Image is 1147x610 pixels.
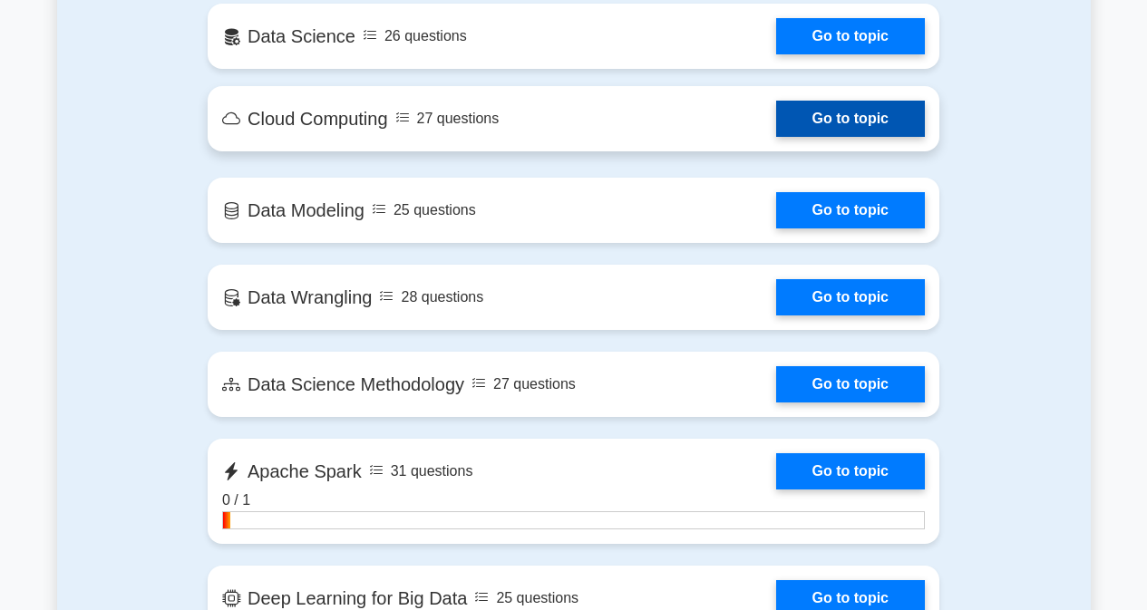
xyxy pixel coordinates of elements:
a: Go to topic [776,18,925,54]
a: Go to topic [776,366,925,402]
a: Go to topic [776,101,925,137]
a: Go to topic [776,453,925,489]
a: Go to topic [776,192,925,228]
a: Go to topic [776,279,925,315]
